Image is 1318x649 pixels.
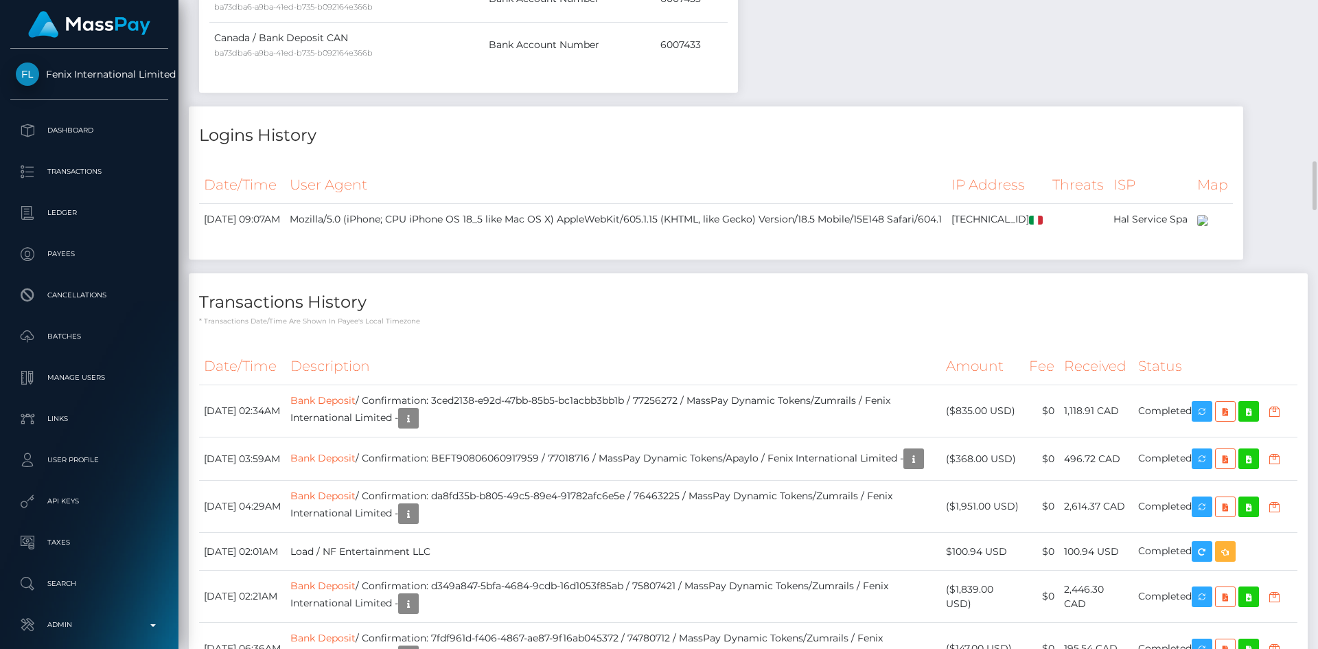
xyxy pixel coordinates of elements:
[199,316,1297,326] p: * Transactions date/time are shown in payee's local timezone
[1192,166,1233,204] th: Map
[199,291,1297,315] h4: Transactions History
[1059,481,1133,533] td: 2,614.37 CAD
[1059,533,1133,571] td: 100.94 USD
[10,608,168,642] a: Admin
[199,348,286,385] th: Date/Time
[941,437,1024,481] td: ($368.00 USD)
[484,22,656,68] td: Bank Account Number
[290,580,356,592] a: Bank Deposit
[1029,216,1043,225] img: it.png
[286,385,941,437] td: / Confirmation: 3ced2138-e92d-47bb-85b5-bc1acbb3bb1b / 77256272 / MassPay Dynamic Tokens/Zumrails...
[286,571,941,623] td: / Confirmation: d349a847-5bfa-4684-9cdb-16d1053f85ab / 75807421 / MassPay Dynamic Tokens/Zumrails...
[10,237,168,271] a: Payees
[1059,571,1133,623] td: 2,446.30 CAD
[214,2,373,12] small: ba73dba6-a9ba-41ed-b735-b092164e366b
[10,155,168,189] a: Transactions
[16,450,163,470] p: User Profile
[199,571,286,623] td: [DATE] 02:21AM
[1133,481,1297,533] td: Completed
[16,532,163,553] p: Taxes
[656,22,728,68] td: 6007433
[1109,166,1192,204] th: ISP
[199,437,286,481] td: [DATE] 03:59AM
[1024,533,1059,571] td: $0
[10,443,168,477] a: User Profile
[199,204,285,236] td: [DATE] 09:07AM
[1133,571,1297,623] td: Completed
[16,491,163,512] p: API Keys
[16,615,163,635] p: Admin
[1024,437,1059,481] td: $0
[10,361,168,395] a: Manage Users
[941,385,1024,437] td: ($835.00 USD)
[1024,348,1059,385] th: Fee
[1109,204,1192,236] td: Hal Service Spa
[10,484,168,519] a: API Keys
[199,166,285,204] th: Date/Time
[947,166,1048,204] th: IP Address
[16,244,163,264] p: Payees
[286,481,941,533] td: / Confirmation: da8fd35b-b805-49c5-89e4-91782afc6e5e / 76463225 / MassPay Dynamic Tokens/Zumrails...
[209,22,484,68] td: Canada / Bank Deposit CAN
[941,533,1024,571] td: $100.94 USD
[10,567,168,601] a: Search
[10,525,168,560] a: Taxes
[16,367,163,388] p: Manage Users
[199,124,1233,148] h4: Logins History
[285,166,947,204] th: User Agent
[290,490,356,502] a: Bank Deposit
[1059,437,1133,481] td: 496.72 CAD
[1024,481,1059,533] td: $0
[1133,533,1297,571] td: Completed
[1024,571,1059,623] td: $0
[1024,385,1059,437] td: $0
[941,571,1024,623] td: ($1,839.00 USD)
[286,348,941,385] th: Description
[16,573,163,594] p: Search
[10,319,168,354] a: Batches
[941,348,1024,385] th: Amount
[16,203,163,223] p: Ledger
[285,204,947,236] td: Mozilla/5.0 (iPhone; CPU iPhone OS 18_5 like Mac OS X) AppleWebKit/605.1.15 (KHTML, like Gecko) V...
[947,204,1048,236] td: [TECHNICAL_ID]
[1133,348,1297,385] th: Status
[199,533,286,571] td: [DATE] 02:01AM
[10,196,168,230] a: Ledger
[28,11,150,38] img: MassPay Logo
[16,62,39,86] img: Fenix International Limited
[214,48,373,58] small: ba73dba6-a9ba-41ed-b735-b092164e366b
[199,481,286,533] td: [DATE] 04:29AM
[290,632,356,644] a: Bank Deposit
[16,409,163,429] p: Links
[10,68,168,80] span: Fenix International Limited
[1059,385,1133,437] td: 1,118.91 CAD
[286,437,941,481] td: / Confirmation: BEFT90806060917959 / 77018716 / MassPay Dynamic Tokens/Apaylo / Fenix Internation...
[1133,385,1297,437] td: Completed
[199,385,286,437] td: [DATE] 02:34AM
[1048,166,1109,204] th: Threats
[286,533,941,571] td: Load / NF Entertainment LLC
[290,452,356,464] a: Bank Deposit
[941,481,1024,533] td: ($1,951.00 USD)
[10,402,168,436] a: Links
[16,326,163,347] p: Batches
[16,120,163,141] p: Dashboard
[1133,437,1297,481] td: Completed
[1059,348,1133,385] th: Received
[10,278,168,312] a: Cancellations
[1197,215,1208,226] img: 200x100
[16,285,163,306] p: Cancellations
[16,161,163,182] p: Transactions
[10,113,168,148] a: Dashboard
[290,394,356,407] a: Bank Deposit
